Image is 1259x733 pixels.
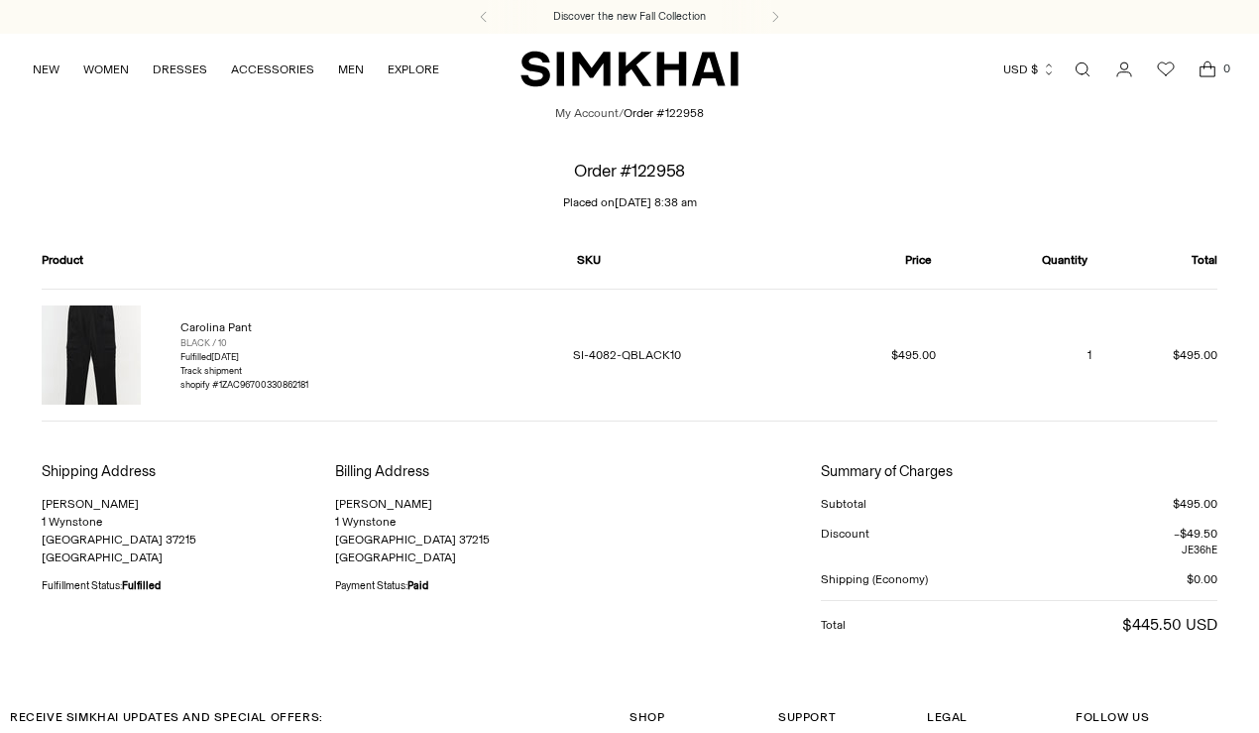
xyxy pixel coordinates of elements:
[927,710,968,724] span: Legal
[615,195,697,209] time: [DATE] 8:38 am
[153,48,207,91] a: DRESSES
[10,710,323,724] span: RECEIVE SIMKHAI UPDATES AND SPECIAL OFFERS:
[574,162,684,181] h1: Order #122958
[42,578,336,594] div: Fulfillment Status:
[812,251,952,290] th: Price
[553,9,706,25] a: Discover the new Fall Collection
[1187,570,1217,588] div: $0.00
[821,570,928,588] div: Shipping (Economy)
[180,320,252,334] a: Carolina Pant
[778,710,836,724] span: Support
[180,378,308,392] div: shopify #1ZAC96700330862181
[1174,525,1217,543] div: –$49.50
[42,251,557,290] th: Product
[407,579,428,592] strong: Paid
[821,616,846,634] div: Total
[1188,50,1227,89] a: Open cart modal
[335,578,629,594] div: Payment Status:
[42,461,336,483] h3: Shipping Address
[952,251,1107,290] th: Quantity
[1146,50,1186,89] a: Wishlist
[42,495,336,566] p: [PERSON_NAME] 1 Wynstone [GEOGRAPHIC_DATA] 37215 [GEOGRAPHIC_DATA]
[828,346,936,364] dd: $495.00
[821,495,866,513] div: Subtotal
[180,336,308,350] div: BLACK / 10
[520,50,739,88] a: SIMKHAI
[388,48,439,91] a: EXPLORE
[338,48,364,91] a: MEN
[619,104,624,122] li: /
[1107,251,1217,290] th: Total
[821,525,869,543] div: Discount
[1182,543,1217,558] span: JE36hE
[180,365,242,376] a: Track shipment
[1107,289,1217,421] td: $495.00
[1217,60,1235,77] span: 0
[1063,50,1102,89] a: Open search modal
[563,193,697,211] p: Placed on
[180,350,308,392] div: Fulfilled
[952,289,1107,421] td: 1
[335,461,629,483] h3: Billing Address
[1003,48,1056,91] button: USD $
[821,461,1217,483] h3: Summary of Charges
[1104,50,1144,89] a: Go to the account page
[211,351,239,362] time: [DATE]
[629,710,664,724] span: Shop
[42,305,141,405] img: Carolina Pant
[122,579,161,592] strong: Fulfilled
[557,251,812,290] th: SKU
[624,104,704,122] li: Order #122958
[33,48,59,91] a: NEW
[83,48,129,91] a: WOMEN
[335,495,629,566] p: [PERSON_NAME] 1 Wynstone [GEOGRAPHIC_DATA] 37215 [GEOGRAPHIC_DATA]
[1076,710,1149,724] span: Follow Us
[557,289,812,421] td: SI-4082-QBLACK10
[231,48,314,91] a: ACCESSORIES
[1173,495,1217,513] div: $495.00
[555,104,619,122] a: My Account
[1122,613,1217,637] div: $445.50 USD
